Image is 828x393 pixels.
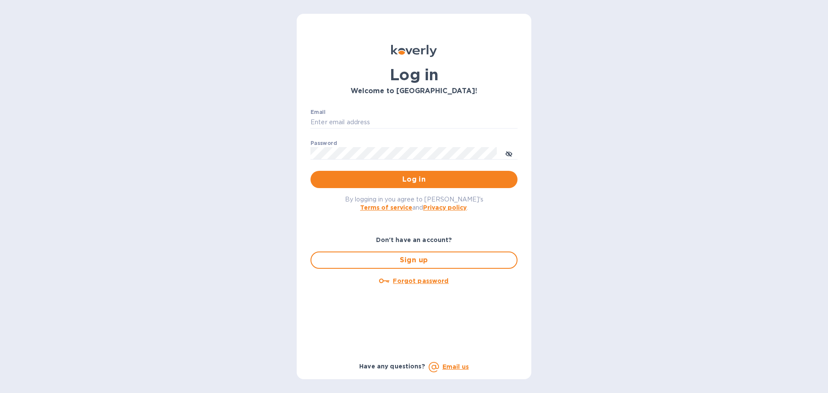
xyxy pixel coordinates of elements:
[310,141,337,146] label: Password
[360,204,412,211] a: Terms of service
[391,45,437,57] img: Koverly
[442,363,469,370] a: Email us
[310,66,517,84] h1: Log in
[359,363,425,370] b: Have any questions?
[310,110,326,115] label: Email
[393,277,448,284] u: Forgot password
[345,196,483,211] span: By logging in you agree to [PERSON_NAME]'s and .
[317,174,511,185] span: Log in
[310,252,517,269] button: Sign up
[376,236,452,243] b: Don't have an account?
[500,145,517,162] button: toggle password visibility
[310,116,517,129] input: Enter email address
[318,255,510,265] span: Sign up
[310,171,517,188] button: Log in
[423,204,467,211] a: Privacy policy
[310,87,517,95] h3: Welcome to [GEOGRAPHIC_DATA]!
